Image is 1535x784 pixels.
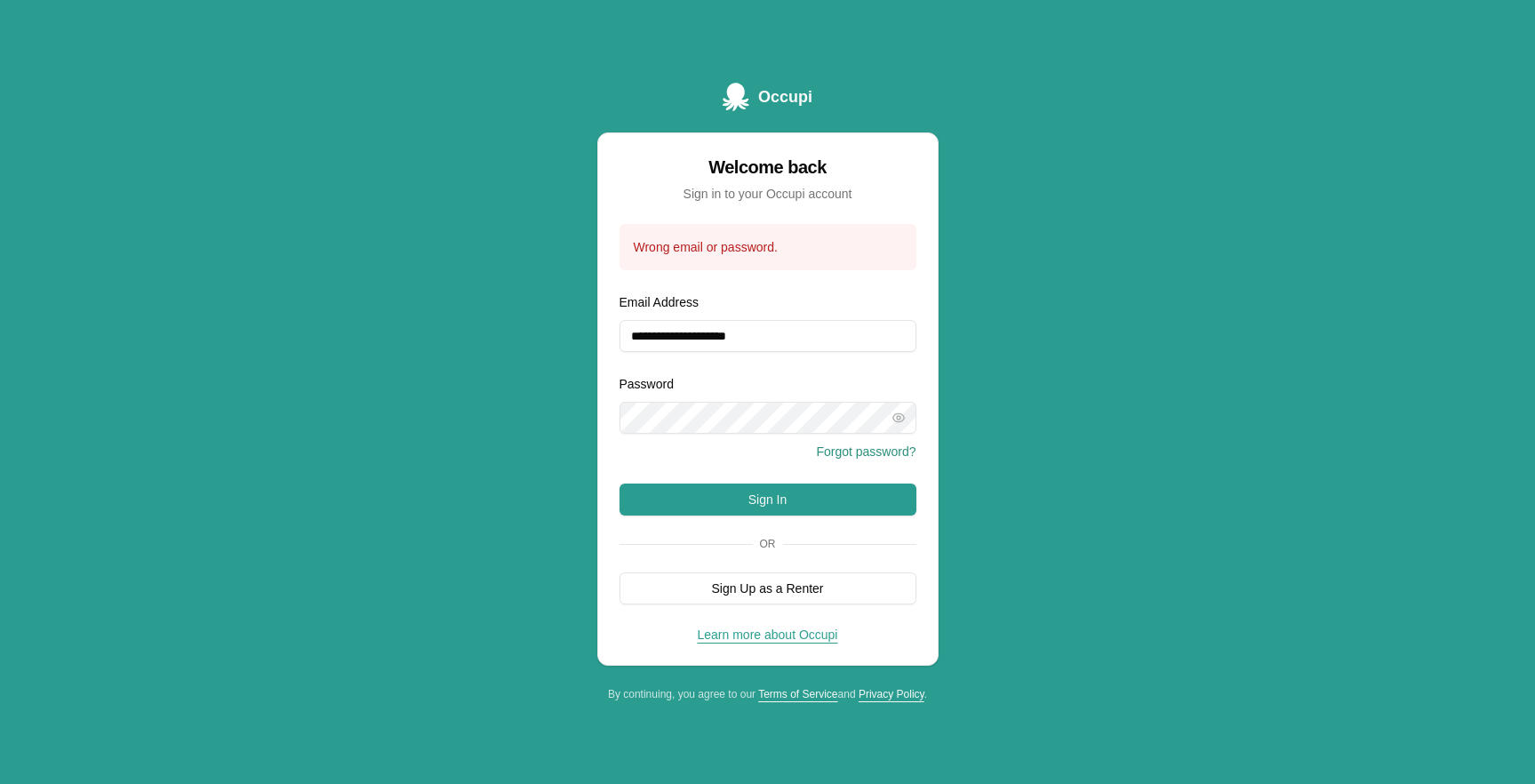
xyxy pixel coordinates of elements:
div: By continuing, you agree to our and . [597,687,939,701]
label: Email Address [620,295,699,309]
span: Or [753,537,783,551]
a: Privacy Policy [859,688,924,700]
button: Sign Up as a Renter [620,572,916,604]
a: Learn more about Occupi [698,628,838,642]
label: Password [620,377,674,391]
div: Sign in to your Occupi account [620,185,916,203]
button: Forgot password? [816,443,915,460]
button: Sign In [620,484,916,516]
div: Wrong email or password. [634,238,902,256]
a: Terms of Service [758,688,837,700]
a: Occupi [723,83,812,111]
span: Occupi [758,84,812,109]
div: Welcome back [620,155,916,180]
